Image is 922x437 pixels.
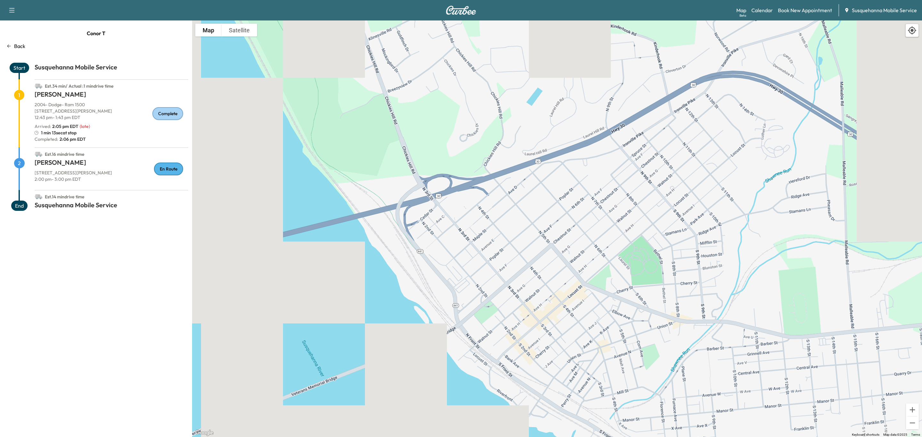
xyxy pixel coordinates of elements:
[41,130,77,136] span: 1 min 13sec at stop
[852,433,879,437] button: Keyboard shortcuts
[152,107,183,120] div: Complete
[751,6,773,14] a: Calendar
[35,63,188,74] h1: Susquehanna Mobile Service
[11,201,28,211] span: End
[35,108,188,114] p: [STREET_ADDRESS][PERSON_NAME]
[35,201,188,212] h1: Susquehanna Mobile Service
[35,90,188,101] h1: [PERSON_NAME]
[905,24,919,37] div: Recenter map
[852,6,917,14] span: Susquehanna Mobile Service
[154,163,183,175] div: En Route
[58,136,86,142] span: 2:06 pm EDT
[883,433,907,436] span: Map data ©2025
[35,158,188,170] h1: [PERSON_NAME]
[906,403,919,416] button: Zoom in
[45,151,85,157] span: Est. 16 min drive time
[52,123,78,129] span: 2:05 pm EDT
[194,429,215,437] a: Open this area in Google Maps (opens a new window)
[14,158,25,168] span: 2
[194,429,215,437] img: Google
[35,123,78,130] p: Arrived :
[35,176,188,182] p: 2:00 pm - 3:00 pm EDT
[35,170,188,176] p: [STREET_ADDRESS][PERSON_NAME]
[778,6,832,14] a: Book New Appointment
[195,24,222,36] button: Show street map
[222,24,257,36] button: Show satellite imagery
[14,42,25,50] p: Back
[80,123,90,129] span: ( late )
[10,63,29,73] span: Start
[906,417,919,429] button: Zoom out
[740,13,746,18] div: Beta
[35,114,188,121] p: 12:43 pm - 1:43 pm EDT
[446,6,476,15] img: Curbee Logo
[45,194,85,200] span: Est. 14 min drive time
[14,90,24,100] span: 1
[35,136,188,142] p: Completed:
[736,6,746,14] a: MapBeta
[45,83,114,89] span: Est. 34 min / Actual : 1 min drive time
[911,433,920,436] a: Terms (opens in new tab)
[35,101,188,108] p: 2004 - Dodge - Ram 1500
[87,27,105,40] span: Conor T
